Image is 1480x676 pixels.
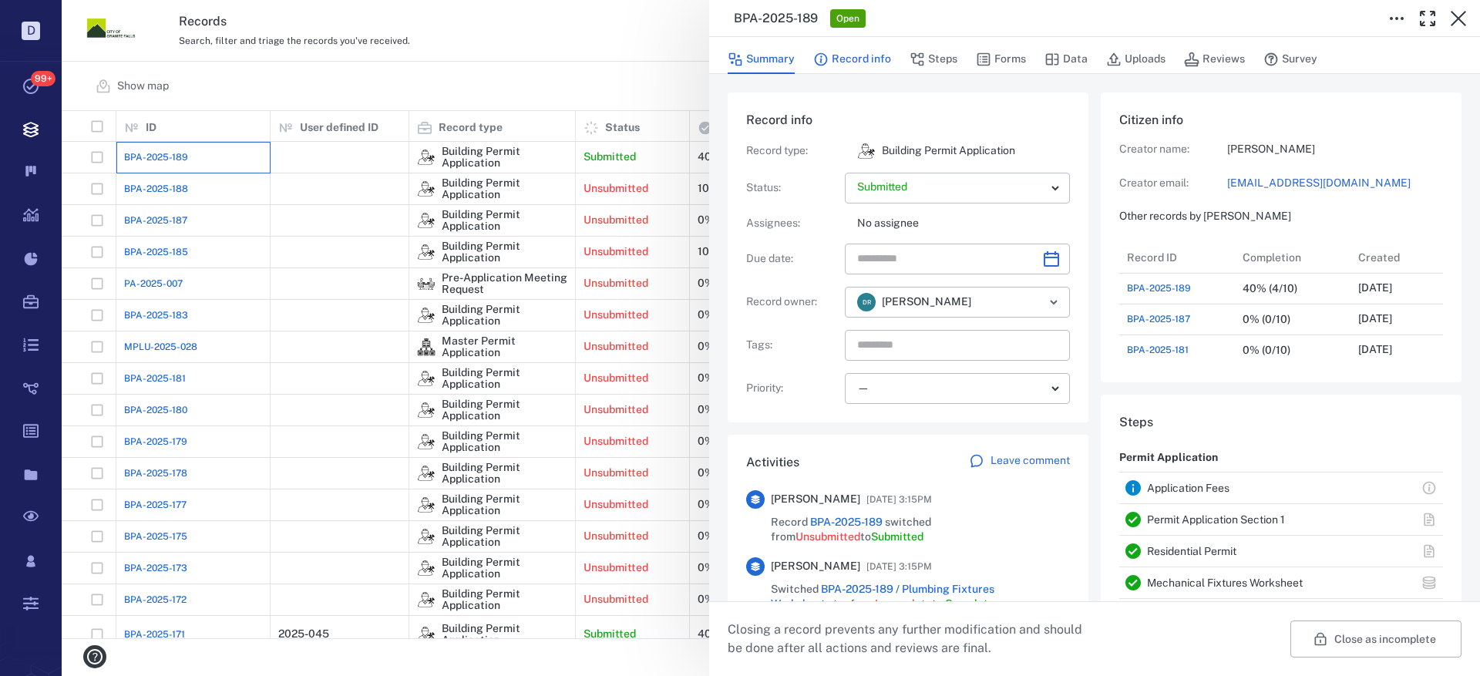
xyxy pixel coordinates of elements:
[771,515,1070,545] span: Record switched from to
[813,45,891,74] button: Record info
[728,92,1088,435] div: Record infoRecord type:icon Building Permit ApplicationBuilding Permit ApplicationStatus:Assignee...
[1119,242,1235,273] div: Record ID
[976,45,1026,74] button: Forms
[1227,142,1443,157] p: [PERSON_NAME]
[746,180,839,196] p: Status :
[1358,342,1392,358] p: [DATE]
[871,530,923,543] span: Submitted
[857,142,876,160] img: icon Building Permit Application
[1043,291,1065,313] button: Open
[810,516,883,528] a: BPA-2025-189
[1127,281,1191,295] a: BPA-2025-189
[1119,176,1227,191] p: Creator email:
[1412,3,1443,34] button: Toggle Fullscreen
[1227,176,1443,191] a: [EMAIL_ADDRESS][DOMAIN_NAME]
[35,11,66,25] span: Help
[771,492,860,507] span: [PERSON_NAME]
[1381,3,1412,34] button: Toggle to Edit Boxes
[1243,236,1301,279] div: Completion
[1101,92,1461,395] div: Citizen infoCreator name:[PERSON_NAME]Creator email:[EMAIL_ADDRESS][DOMAIN_NAME]Other records by ...
[746,143,839,159] p: Record type :
[1184,45,1245,74] button: Reviews
[746,381,839,396] p: Priority :
[1243,283,1297,294] div: 40% (4/10)
[1358,281,1392,296] p: [DATE]
[1147,577,1303,589] a: Mechanical Fixtures Worksheet
[1358,311,1392,327] p: [DATE]
[728,621,1095,658] p: Closing a record prevents any further modification and should be done after all actions and revie...
[1243,345,1290,356] div: 0% (0/10)
[31,71,55,86] span: 99+
[857,180,1045,195] p: Submitted
[1106,45,1165,74] button: Uploads
[746,338,839,353] p: Tags :
[910,45,957,74] button: Steps
[771,559,860,574] span: [PERSON_NAME]
[1443,3,1474,34] button: Close
[991,453,1070,469] p: Leave comment
[734,9,818,28] h3: BPA-2025-189
[1147,482,1229,494] a: Application Fees
[1036,244,1067,274] button: Choose date
[882,294,971,310] span: [PERSON_NAME]
[746,216,839,231] p: Assignees :
[728,45,795,74] button: Summary
[1147,513,1285,526] a: Permit Application Section 1
[771,582,1070,612] span: Switched step from to
[1119,142,1227,157] p: Creator name:
[1119,209,1443,224] p: Other records by [PERSON_NAME]
[866,490,932,509] span: [DATE] 3:15PM
[1127,343,1189,357] a: BPA-2025-181
[771,583,994,610] a: BPA-2025-189 / Plumbing Fixtures Worksheet
[746,111,1070,129] h6: Record info
[857,142,876,160] div: Building Permit Application
[882,143,1015,159] p: Building Permit Application
[857,216,1070,231] p: No assignee
[1263,45,1317,74] button: Survey
[1127,312,1190,326] a: BPA-2025-187
[833,12,863,25] span: Open
[857,379,1045,397] div: —
[746,251,839,267] p: Due date :
[1243,314,1290,325] div: 0% (0/10)
[1119,111,1443,129] h6: Citizen info
[945,597,994,610] span: Complete
[1290,621,1461,658] button: Close as incomplete
[1235,242,1350,273] div: Completion
[1350,242,1466,273] div: Created
[866,557,932,576] span: [DATE] 3:15PM
[1119,413,1443,432] h6: Steps
[746,453,799,472] h6: Activities
[795,530,860,543] span: Unsubmitted
[1119,444,1218,472] p: Permit Application
[1044,45,1088,74] button: Data
[1147,545,1236,557] a: Residential Permit
[969,453,1070,472] a: Leave comment
[857,293,876,311] div: D R
[1358,236,1400,279] div: Created
[746,294,839,310] p: Record owner :
[22,22,40,40] p: D
[875,597,932,610] span: Incomplete
[1127,236,1177,279] div: Record ID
